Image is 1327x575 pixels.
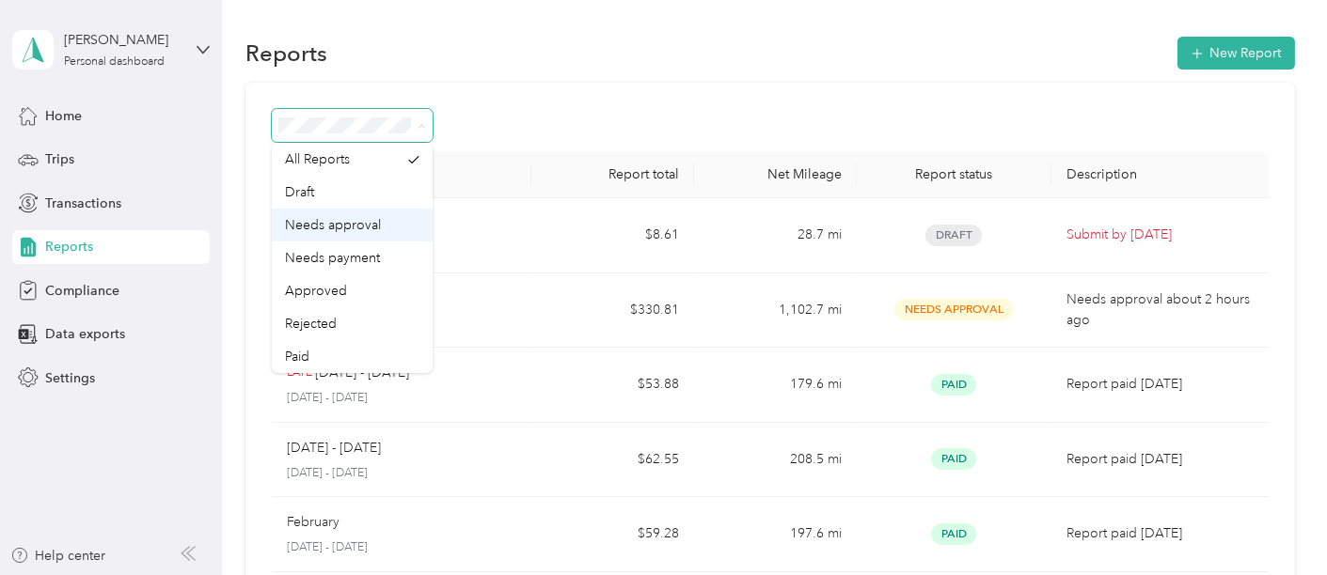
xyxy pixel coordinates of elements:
[245,43,327,63] h1: Reports
[285,316,337,332] span: Rejected
[931,523,976,545] span: Paid
[694,423,857,498] td: 208.5 mi
[1066,289,1253,331] p: Needs approval about 2 hours ago
[1066,374,1253,395] p: Report paid [DATE]
[1222,470,1327,575] iframe: Everlance-gr Chat Button Frame
[287,390,516,407] p: [DATE] - [DATE]
[287,512,340,533] p: February
[64,30,182,50] div: [PERSON_NAME]
[287,438,381,458] p: [DATE] - [DATE]
[694,198,857,273] td: 28.7 mi
[45,324,125,344] span: Data exports
[531,497,694,572] td: $59.28
[1066,225,1253,245] p: Submit by [DATE]
[64,56,165,68] div: Personal dashboard
[1066,523,1253,544] p: Report paid [DATE]
[531,273,694,349] td: $330.81
[45,106,82,126] span: Home
[531,151,694,198] th: Report total
[931,448,976,470] span: Paid
[694,497,857,572] td: 197.6 mi
[285,250,380,266] span: Needs payment
[285,184,314,200] span: Draft
[872,166,1036,182] div: Report status
[1051,151,1268,198] th: Description
[45,194,121,213] span: Transactions
[694,151,857,198] th: Net Mileage
[285,283,347,299] span: Approved
[531,198,694,273] td: $8.61
[931,374,976,396] span: Paid
[1177,37,1295,70] button: New Report
[45,281,119,301] span: Compliance
[287,465,516,482] p: [DATE] - [DATE]
[694,273,857,349] td: 1,102.7 mi
[531,348,694,423] td: $53.88
[694,348,857,423] td: 179.6 mi
[45,237,93,256] span: Reports
[287,539,516,556] p: [DATE] - [DATE]
[285,217,381,233] span: Needs approval
[531,423,694,498] td: $62.55
[45,149,74,169] span: Trips
[894,299,1013,320] span: Needs Approval
[285,151,350,167] span: All Reports
[1066,449,1253,470] p: Report paid [DATE]
[925,225,982,246] span: Draft
[285,349,309,365] span: Paid
[10,546,106,566] button: Help center
[45,368,95,388] span: Settings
